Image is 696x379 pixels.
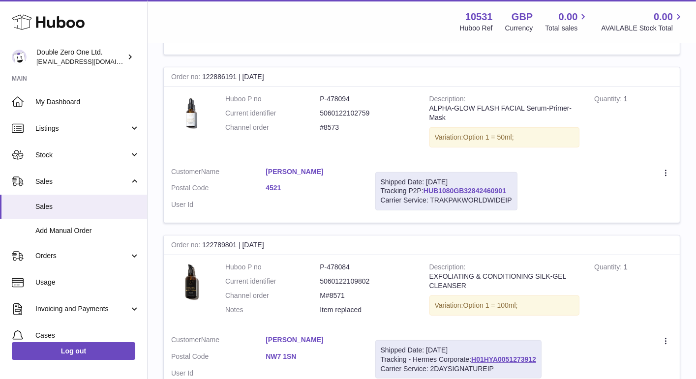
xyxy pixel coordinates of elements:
div: Variation: [429,295,580,316]
span: Option 1 = 50ml; [463,133,514,141]
span: Usage [35,278,140,287]
span: AVAILABLE Stock Total [601,24,684,33]
dd: 5060122102759 [320,109,414,118]
div: Carrier Service: 2DAYSIGNATUREIP [381,364,536,374]
div: Double Zero One Ltd. [36,48,125,66]
span: Listings [35,124,129,133]
strong: Quantity [594,95,624,105]
span: 0.00 [654,10,673,24]
a: NW7 1SN [266,352,360,361]
strong: 10531 [465,10,493,24]
div: Shipped Date: [DATE] [381,346,536,355]
span: Stock [35,150,129,160]
span: My Dashboard [35,97,140,107]
span: Option 1 = 100ml; [463,301,518,309]
img: hello@001skincare.com [12,50,27,64]
dt: Name [171,335,266,347]
strong: Order no [171,241,202,251]
span: [EMAIL_ADDRESS][DOMAIN_NAME] [36,58,145,65]
dt: Notes [225,305,320,315]
span: Sales [35,177,129,186]
dt: Huboo P no [225,262,320,272]
span: Orders [35,251,129,261]
strong: Description [429,95,466,105]
span: Cases [35,331,140,340]
div: Tracking - Hermes Corporate: [375,340,542,379]
dt: Current identifier [225,277,320,286]
img: 105311660219496.jpg [171,94,211,134]
span: Sales [35,202,140,211]
dd: #8573 [320,123,414,132]
p: Item replaced [320,305,414,315]
div: 122789801 | [DATE] [164,235,680,255]
dt: Postal Code [171,183,266,195]
div: Huboo Ref [460,24,493,33]
a: Log out [12,342,135,360]
dt: Current identifier [225,109,320,118]
img: 105311660219703.jpg [171,262,211,302]
dt: Channel order [225,291,320,300]
dd: 5060122109802 [320,277,414,286]
span: Customer [171,336,201,344]
dd: P-478084 [320,262,414,272]
dt: Name [171,167,266,179]
dd: P-478094 [320,94,414,104]
strong: GBP [512,10,533,24]
div: ALPHA-GLOW FLASH FACIAL Serum-Primer-Mask [429,104,580,122]
strong: Quantity [594,263,624,273]
td: 1 [587,87,680,160]
div: Shipped Date: [DATE] [381,177,512,187]
div: 122886191 | [DATE] [164,67,680,87]
div: Variation: [429,127,580,147]
a: 0.00 Total sales [545,10,589,33]
strong: Order no [171,73,202,83]
a: [PERSON_NAME] [266,335,360,345]
strong: Description [429,263,466,273]
span: 0.00 [559,10,578,24]
a: 0.00 AVAILABLE Stock Total [601,10,684,33]
span: Add Manual Order [35,226,140,235]
a: [PERSON_NAME] [266,167,360,176]
div: Carrier Service: TRAKPAKWORLDWIDEIP [381,196,512,205]
div: Tracking P2P: [375,172,517,211]
dt: User Id [171,369,266,378]
a: HUB1080GB32842460901 [424,187,506,195]
dt: Postal Code [171,352,266,364]
td: 1 [587,255,680,328]
div: EXFOLIATING & CONDITIONING SILK-GEL CLEANSER [429,272,580,291]
span: Invoicing and Payments [35,304,129,314]
dd: M#8571 [320,291,414,300]
div: Currency [505,24,533,33]
dt: Channel order [225,123,320,132]
a: H01HYA0051273912 [471,355,536,363]
dt: User Id [171,200,266,209]
dt: Huboo P no [225,94,320,104]
span: Customer [171,168,201,175]
span: Total sales [545,24,589,33]
a: 4521 [266,183,360,193]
